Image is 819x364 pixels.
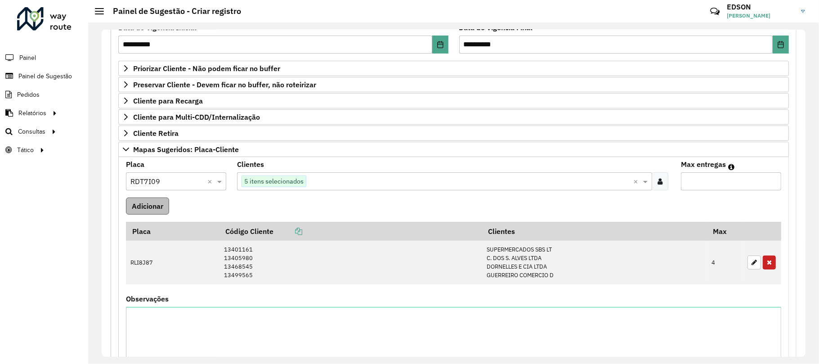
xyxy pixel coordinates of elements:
[133,81,316,88] span: Preservar Cliente - Devem ficar no buffer, não roteirizar
[707,222,743,241] th: Max
[18,72,72,81] span: Painel de Sugestão
[707,241,743,284] td: 4
[219,241,482,284] td: 13401161 13405980 13468545 13499565
[126,241,219,284] td: RLI8J87
[133,130,179,137] span: Cliente Retira
[705,2,725,21] a: Contato Rápido
[118,93,789,108] a: Cliente para Recarga
[242,176,306,187] span: 5 itens selecionados
[118,142,789,157] a: Mapas Sugeridos: Placa-Cliente
[219,222,482,241] th: Código Cliente
[773,36,789,54] button: Choose Date
[104,6,241,16] h2: Painel de Sugestão - Criar registro
[19,53,36,63] span: Painel
[482,241,707,284] td: SUPERMERCADOS SBS LT C. DOS S. ALVES LTDA DORNELLES E CIA LTDA GUERREIRO COMERCIO D
[17,90,40,99] span: Pedidos
[133,113,260,121] span: Cliente para Multi-CDD/Internalização
[727,3,794,11] h3: EDSON
[432,36,448,54] button: Choose Date
[126,222,219,241] th: Placa
[681,159,726,170] label: Max entregas
[18,127,45,136] span: Consultas
[482,222,707,241] th: Clientes
[207,176,215,187] span: Clear all
[273,227,302,236] a: Copiar
[126,293,169,304] label: Observações
[728,163,734,171] em: Máximo de clientes que serão colocados na mesma rota com os clientes informados
[133,97,203,104] span: Cliente para Recarga
[118,61,789,76] a: Priorizar Cliente - Não podem ficar no buffer
[126,198,169,215] button: Adicionar
[727,12,794,20] span: [PERSON_NAME]
[133,146,239,153] span: Mapas Sugeridos: Placa-Cliente
[118,126,789,141] a: Cliente Retira
[126,159,144,170] label: Placa
[17,145,34,155] span: Tático
[237,159,264,170] label: Clientes
[633,176,641,187] span: Clear all
[133,65,280,72] span: Priorizar Cliente - Não podem ficar no buffer
[118,109,789,125] a: Cliente para Multi-CDD/Internalização
[118,77,789,92] a: Preservar Cliente - Devem ficar no buffer, não roteirizar
[18,108,46,118] span: Relatórios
